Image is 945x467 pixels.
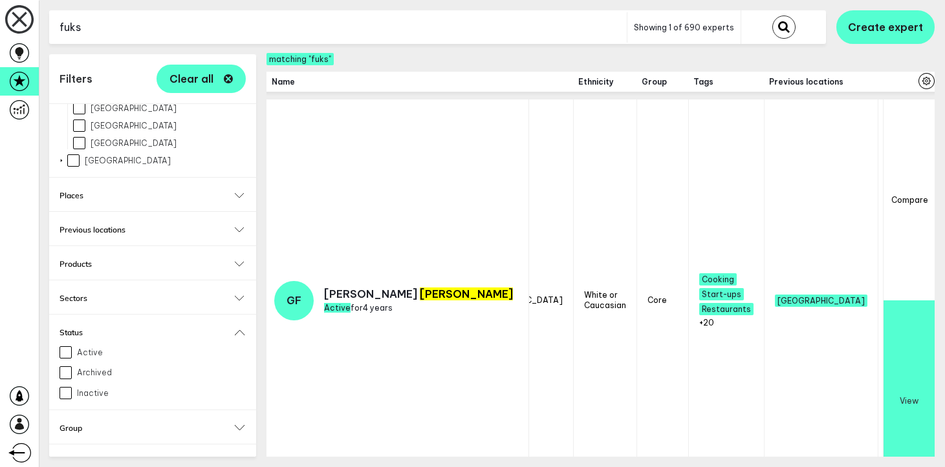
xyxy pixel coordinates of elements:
[169,74,213,84] span: Clear all
[287,294,301,307] span: GF
[769,77,873,87] span: Previous locations
[699,273,737,285] span: Cooking
[420,287,513,300] mark: [PERSON_NAME]
[647,295,667,305] span: core
[324,287,513,300] p: [PERSON_NAME]
[60,423,246,433] button: Group
[836,10,935,44] button: Create expert
[73,119,246,132] label: [GEOGRAPHIC_DATA]
[67,154,246,167] label: [GEOGRAPHIC_DATA]
[60,259,246,269] button: Products
[60,387,72,399] input: Inactive
[73,119,85,132] input: [GEOGRAPHIC_DATA]
[578,77,631,87] span: Ethnicity
[324,303,393,313] span: for 4 years
[60,225,246,234] button: Previous locations
[60,366,72,379] input: Archived
[699,288,744,300] span: Start-ups
[60,387,246,399] label: Inactive
[157,65,246,93] button: Clear all
[693,77,759,87] span: Tags
[848,21,923,34] span: Create expert
[634,23,734,32] span: Showing 1 of 690 experts
[73,137,85,149] input: [GEOGRAPHIC_DATA]
[699,318,714,327] button: +20
[60,346,72,358] input: Active
[642,77,683,87] span: Group
[49,12,627,43] input: Search for name, tags and keywords here...
[884,99,935,300] button: Compare
[60,191,246,200] button: Places
[775,295,867,307] span: Argentina
[60,293,246,303] button: Sectors
[60,346,246,358] label: Active
[67,154,80,167] input: [GEOGRAPHIC_DATA]
[324,303,351,313] span: Active
[73,137,246,149] label: [GEOGRAPHIC_DATA]
[584,290,626,310] span: White or Caucasian
[699,303,754,315] span: Restaurants
[60,327,246,337] button: Status
[60,366,246,379] label: Archived
[266,53,334,65] span: matching "fuks"
[73,102,246,114] label: [GEOGRAPHIC_DATA]
[73,102,85,114] input: [GEOGRAPHIC_DATA]
[272,77,524,87] span: Name
[60,72,92,85] h1: Filters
